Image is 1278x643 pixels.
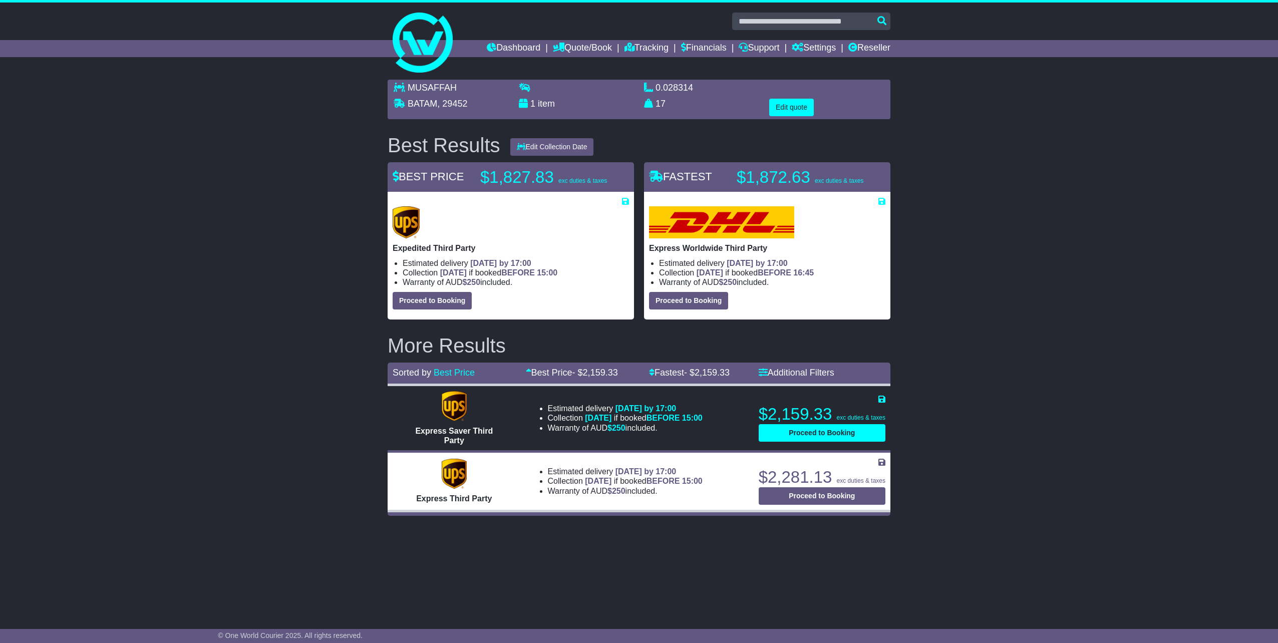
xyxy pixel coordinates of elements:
a: Additional Filters [759,368,834,378]
a: Support [739,40,779,57]
a: Fastest- $2,159.33 [649,368,730,378]
span: [DATE] by 17:00 [727,259,788,267]
span: Sorted by [393,368,431,378]
img: UPS (new): Express Saver Third Party [442,391,467,421]
a: Settings [792,40,836,57]
span: exc duties & taxes [815,177,863,184]
button: Proceed to Booking [393,292,472,309]
span: $ [462,278,480,286]
span: MUSAFFAH [408,83,457,93]
span: 15:00 [537,268,557,277]
button: Edit Collection Date [510,138,594,156]
span: BEFORE [647,477,680,485]
li: Warranty of AUD included. [548,423,703,433]
span: FASTEST [649,170,712,183]
button: Proceed to Booking [759,424,885,442]
a: Best Price [434,368,475,378]
span: Express Third Party [416,494,492,503]
span: , 29452 [437,99,467,109]
span: $ [719,278,737,286]
a: Best Price- $2,159.33 [526,368,618,378]
span: © One World Courier 2025. All rights reserved. [218,631,363,639]
li: Collection [548,476,703,486]
span: [DATE] [585,414,611,422]
span: [DATE] by 17:00 [615,404,677,413]
a: Dashboard [487,40,540,57]
button: Proceed to Booking [759,487,885,505]
p: $1,872.63 [737,167,863,187]
span: 250 [612,424,625,432]
li: Warranty of AUD included. [403,277,629,287]
span: if booked [697,268,814,277]
li: Estimated delivery [548,467,703,476]
span: [DATE] by 17:00 [470,259,531,267]
h2: More Results [388,335,890,357]
img: UPS (new): Expedited Third Party [393,206,420,238]
span: item [538,99,555,109]
span: exc duties & taxes [837,414,885,421]
p: $2,159.33 [759,404,885,424]
p: $2,281.13 [759,467,885,487]
a: Reseller [848,40,890,57]
div: Best Results [383,134,505,156]
span: - $ [572,368,618,378]
span: 15:00 [682,477,703,485]
li: Collection [403,268,629,277]
span: BEST PRICE [393,170,464,183]
span: [DATE] [585,477,611,485]
li: Collection [548,413,703,423]
span: - $ [684,368,730,378]
button: Proceed to Booking [649,292,728,309]
span: 0.028314 [656,83,693,93]
span: BEFORE [647,414,680,422]
a: Tracking [624,40,669,57]
li: Estimated delivery [659,258,885,268]
span: BEFORE [758,268,791,277]
span: 250 [467,278,480,286]
a: Quote/Book [553,40,612,57]
li: Warranty of AUD included. [548,486,703,496]
span: BEFORE [501,268,535,277]
span: if booked [440,268,557,277]
a: Financials [681,40,727,57]
span: if booked [585,414,702,422]
span: exc duties & taxes [837,477,885,484]
span: [DATE] by 17:00 [615,467,677,476]
img: UPS (new): Express Third Party [442,459,467,489]
p: Expedited Third Party [393,243,629,253]
span: [DATE] [440,268,467,277]
span: 2,159.33 [695,368,730,378]
span: 16:45 [793,268,814,277]
li: Estimated delivery [403,258,629,268]
span: 1 [530,99,535,109]
li: Collection [659,268,885,277]
button: Edit quote [769,99,814,116]
p: Express Worldwide Third Party [649,243,885,253]
span: 250 [612,487,625,495]
span: exc duties & taxes [558,177,607,184]
p: $1,827.83 [480,167,607,187]
span: 250 [723,278,737,286]
li: Estimated delivery [548,404,703,413]
span: 15:00 [682,414,703,422]
img: DHL: Express Worldwide Third Party [649,206,794,238]
span: BATAM [408,99,437,109]
span: 2,159.33 [583,368,618,378]
span: Express Saver Third Party [415,427,493,445]
li: Warranty of AUD included. [659,277,885,287]
span: 17 [656,99,666,109]
span: if booked [585,477,702,485]
span: $ [607,424,625,432]
span: [DATE] [697,268,723,277]
span: $ [607,487,625,495]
